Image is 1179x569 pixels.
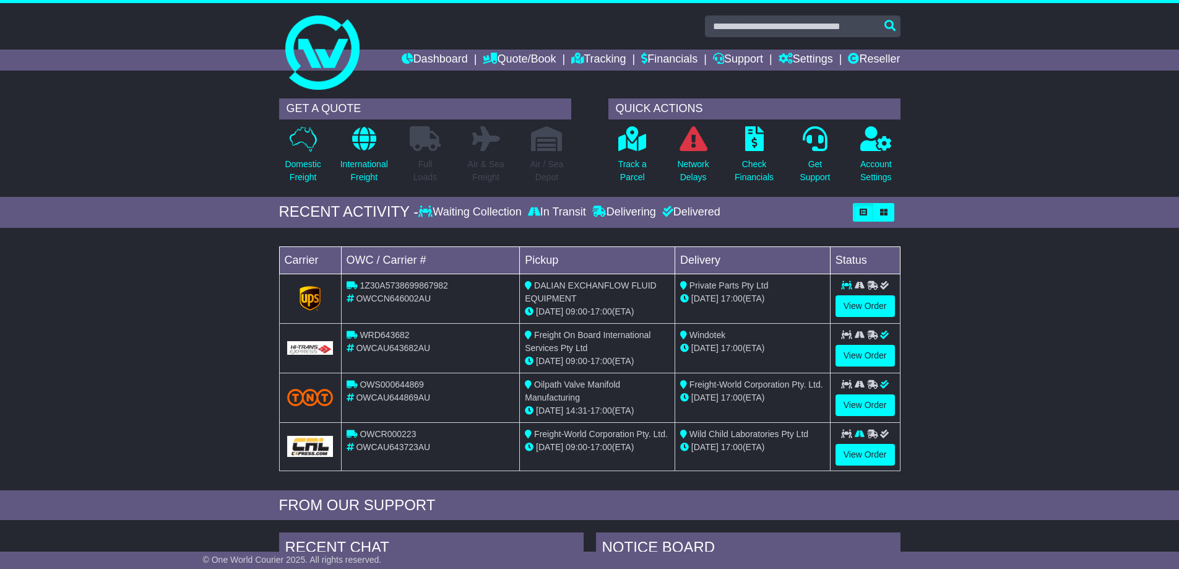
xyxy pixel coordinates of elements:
a: InternationalFreight [340,126,389,191]
span: [DATE] [691,442,719,452]
span: 17:00 [590,442,612,452]
a: Quote/Book [483,50,556,71]
span: 09:00 [566,442,587,452]
div: FROM OUR SUPPORT [279,497,900,515]
img: GetCarrierServiceLogo [287,341,334,355]
span: Private Parts Pty Ltd [689,280,769,290]
span: 17:00 [721,343,743,353]
span: [DATE] [691,293,719,303]
span: © One World Courier 2025. All rights reserved. [203,555,382,565]
a: Dashboard [402,50,468,71]
p: Air & Sea Freight [468,158,504,184]
img: TNT_Domestic.png [287,389,334,406]
span: OWS000644869 [360,380,424,389]
a: Financials [641,50,697,71]
span: OWCAU644869AU [356,393,430,402]
a: Tracking [571,50,626,71]
span: OWCR000223 [360,429,416,439]
div: - (ETA) [525,404,670,417]
div: GET A QUOTE [279,98,571,119]
span: Freight-World Corporation Pty. Ltd. [689,380,823,389]
p: Account Settings [860,158,892,184]
p: Full Loads [410,158,441,184]
span: Freight On Board International Services Pty Ltd [525,330,650,353]
div: - (ETA) [525,355,670,368]
span: 17:00 [721,393,743,402]
div: - (ETA) [525,305,670,318]
span: Windotek [689,330,725,340]
span: [DATE] [536,356,563,366]
span: [DATE] [536,406,563,415]
td: Pickup [520,246,675,274]
span: 17:00 [590,306,612,316]
span: 09:00 [566,356,587,366]
div: Delivered [659,206,720,219]
img: GetCarrierServiceLogo [287,436,334,457]
td: OWC / Carrier # [341,246,520,274]
a: View Order [836,444,895,466]
td: Status [830,246,900,274]
span: 17:00 [721,442,743,452]
p: Domestic Freight [285,158,321,184]
span: 14:31 [566,406,587,415]
a: View Order [836,295,895,317]
a: DomesticFreight [284,126,321,191]
a: CheckFinancials [734,126,774,191]
a: Support [713,50,763,71]
div: (ETA) [680,292,825,305]
span: OWCAU643723AU [356,442,430,452]
a: Settings [779,50,833,71]
p: International Freight [340,158,388,184]
div: - (ETA) [525,441,670,454]
span: [DATE] [536,306,563,316]
a: Reseller [848,50,900,71]
td: Delivery [675,246,830,274]
span: Wild Child Laboratories Pty Ltd [689,429,808,439]
img: GetCarrierServiceLogo [300,286,321,311]
span: OWCAU643682AU [356,343,430,353]
a: Track aParcel [618,126,647,191]
span: Oilpath Valve Manifold Manufacturing [525,380,620,402]
p: Get Support [800,158,830,184]
div: (ETA) [680,441,825,454]
p: Track a Parcel [618,158,647,184]
a: AccountSettings [860,126,892,191]
span: 1Z30A5738699867982 [360,280,447,290]
span: OWCCN646002AU [356,293,431,303]
div: (ETA) [680,391,825,404]
div: Delivering [589,206,659,219]
a: NetworkDelays [676,126,709,191]
span: 17:00 [721,293,743,303]
div: NOTICE BOARD [596,532,900,566]
p: Air / Sea Depot [530,158,564,184]
p: Network Delays [677,158,709,184]
div: In Transit [525,206,589,219]
div: RECENT CHAT [279,532,584,566]
td: Carrier [279,246,341,274]
span: Freight-World Corporation Pty. Ltd. [534,429,668,439]
span: WRD643682 [360,330,409,340]
p: Check Financials [735,158,774,184]
span: 09:00 [566,306,587,316]
span: [DATE] [536,442,563,452]
a: GetSupport [799,126,831,191]
span: [DATE] [691,343,719,353]
span: [DATE] [691,393,719,402]
a: View Order [836,345,895,367]
div: (ETA) [680,342,825,355]
div: RECENT ACTIVITY - [279,203,419,221]
a: View Order [836,394,895,416]
span: 17:00 [590,406,612,415]
span: DALIAN EXCHANFLOW FLUID EQUIPMENT [525,280,656,303]
div: Waiting Collection [418,206,524,219]
div: QUICK ACTIONS [608,98,900,119]
span: 17:00 [590,356,612,366]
